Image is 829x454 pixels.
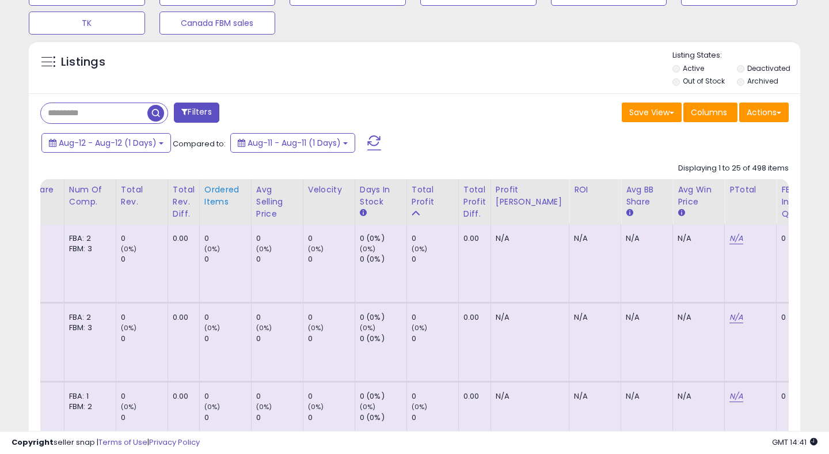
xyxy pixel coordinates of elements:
div: Avg BB Share [626,184,668,208]
small: (0%) [121,244,137,254]
div: 0 [256,334,303,344]
div: 0.00 [463,233,482,244]
p: Listing States: [672,50,801,61]
div: N/A [574,391,612,402]
small: (0%) [412,244,428,254]
a: N/A [729,391,743,402]
small: (0%) [204,323,220,332]
span: Compared to: [173,138,226,149]
small: (0%) [308,323,324,332]
label: Active [683,63,704,73]
div: FBM: 2 [69,402,107,412]
small: (0%) [308,244,324,254]
div: 0.00 [173,391,191,402]
div: 0 [308,413,355,423]
div: 0 [308,312,355,323]
button: Canada FBM sales [159,12,276,35]
button: Save View [622,103,682,122]
a: Terms of Use [98,437,147,448]
div: N/A [496,391,560,402]
div: 0.00 [463,391,482,402]
div: 0.00 [463,312,482,323]
div: FBM: 3 [69,323,107,333]
div: 0 (0%) [360,413,406,423]
div: N/A [678,233,716,244]
div: FBA inbound Qty [781,184,816,220]
small: Avg BB Share. [626,208,633,218]
a: Privacy Policy [149,437,200,448]
button: Columns [683,103,737,122]
span: Columns [691,107,727,118]
small: (0%) [204,402,220,411]
div: Ordered Items [204,184,246,208]
div: Num of Comp. [69,184,111,208]
div: 0 [204,233,251,244]
small: (0%) [121,323,137,332]
div: 0 (0%) [360,254,406,264]
div: N/A [626,233,664,244]
div: 0 [121,413,168,423]
span: Aug-11 - Aug-11 (1 Days) [248,137,341,149]
div: Avg Selling Price [256,184,298,220]
div: 0 (0%) [360,312,406,323]
div: PTotal [729,184,771,196]
div: 0 [121,233,168,244]
div: BB Share 24h. [17,184,59,208]
div: 0 [412,233,458,244]
div: 0 [204,312,251,323]
div: 0 [204,254,251,264]
div: 0 [781,233,812,244]
th: CSV column name: cust_attr_1_PTotal [725,179,777,225]
div: Total Rev. [121,184,163,208]
div: 0 [121,312,168,323]
div: 0 [781,312,812,323]
div: Displaying 1 to 25 of 498 items [678,163,789,174]
div: seller snap | | [12,437,200,448]
div: 0 [412,391,458,402]
div: 0 [121,391,168,402]
small: (0%) [256,244,272,254]
small: (0%) [360,244,376,254]
div: 0 [308,391,355,402]
div: ROI [574,184,616,196]
div: 0 [308,334,355,344]
small: (0%) [204,244,220,254]
small: (0%) [256,323,272,332]
div: 0 [204,334,251,344]
strong: Copyright [12,437,54,448]
div: 0 (0%) [360,334,406,344]
div: 0.00 [173,312,191,323]
div: N/A [496,312,560,323]
div: FBA: 2 [69,233,107,244]
small: Days In Stock. [360,208,367,218]
small: (0%) [256,402,272,411]
small: (0%) [308,402,324,411]
div: 0 [121,254,168,264]
div: Total Profit [412,184,454,208]
small: (0%) [360,323,376,332]
button: Filters [174,103,219,123]
label: Deactivated [747,63,790,73]
small: (0%) [412,402,428,411]
div: FBA: 1 [69,391,107,402]
button: TK [29,12,145,35]
div: Profit [PERSON_NAME] [496,184,564,208]
div: 0 [256,413,303,423]
button: Aug-11 - Aug-11 (1 Days) [230,133,355,153]
h5: Listings [61,54,105,70]
label: Archived [747,76,778,86]
div: 0 [256,391,303,402]
small: Avg Win Price. [678,208,685,218]
button: Aug-12 - Aug-12 (1 Days) [41,133,171,153]
div: 0 [781,391,812,402]
label: Out of Stock [683,76,725,86]
small: (0%) [121,402,137,411]
div: N/A [574,312,612,323]
div: 0 [121,334,168,344]
small: (0%) [360,402,376,411]
button: Actions [739,103,789,122]
div: FBA: 2 [69,312,107,323]
div: N/A [626,391,664,402]
div: N/A [678,391,716,402]
div: 0 [204,413,251,423]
